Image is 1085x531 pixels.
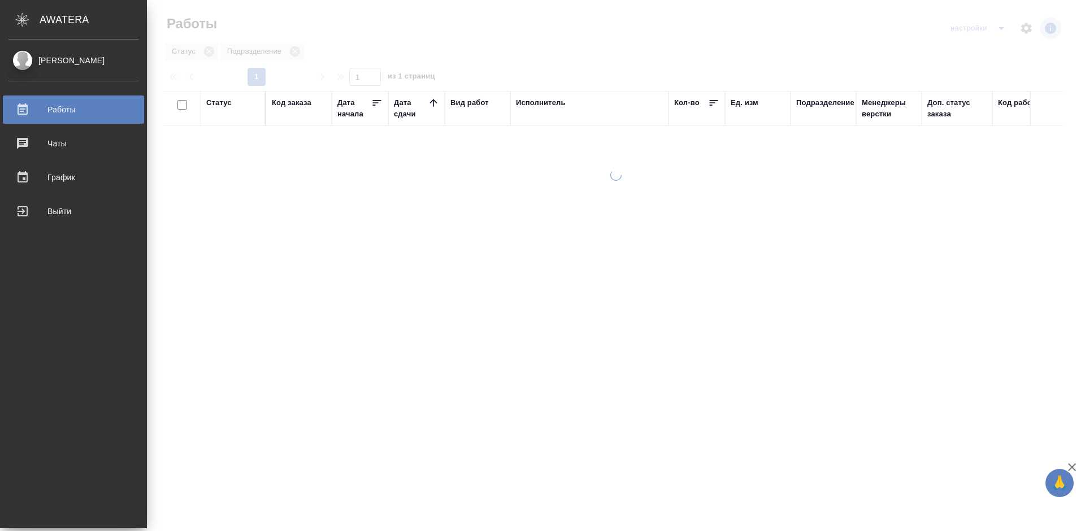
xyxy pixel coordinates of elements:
[8,101,138,118] div: Работы
[3,163,144,191] a: График
[8,54,138,67] div: [PERSON_NAME]
[3,95,144,124] a: Работы
[796,97,854,108] div: Подразделение
[731,97,758,108] div: Ед. изм
[337,97,371,120] div: Дата начала
[998,97,1041,108] div: Код работы
[3,197,144,225] a: Выйти
[8,135,138,152] div: Чаты
[450,97,489,108] div: Вид работ
[40,8,147,31] div: AWATERA
[3,129,144,158] a: Чаты
[516,97,566,108] div: Исполнитель
[394,97,428,120] div: Дата сдачи
[8,203,138,220] div: Выйти
[272,97,311,108] div: Код заказа
[206,97,232,108] div: Статус
[862,97,916,120] div: Менеджеры верстки
[927,97,987,120] div: Доп. статус заказа
[1045,469,1074,497] button: 🙏
[674,97,700,108] div: Кол-во
[8,169,138,186] div: График
[1050,471,1069,495] span: 🙏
